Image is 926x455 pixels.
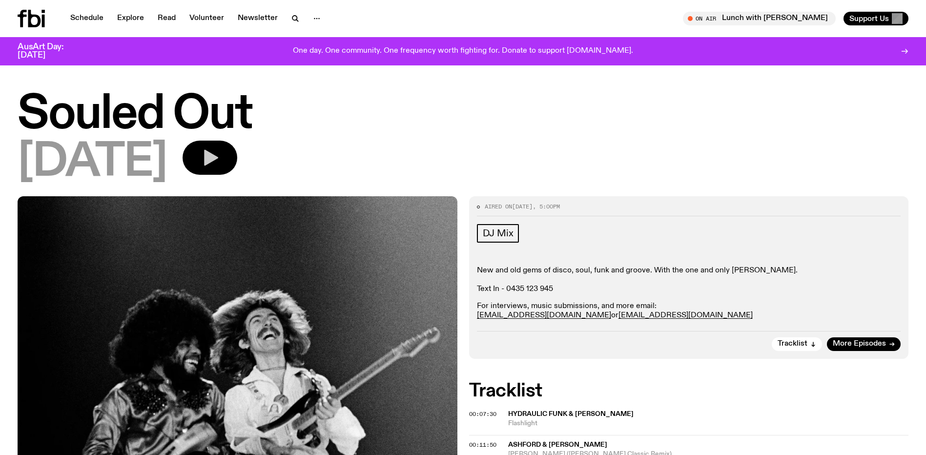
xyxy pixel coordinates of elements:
[683,12,836,25] button: On AirLunch with [PERSON_NAME]
[18,141,167,185] span: [DATE]
[477,311,611,319] a: [EMAIL_ADDRESS][DOMAIN_NAME]
[232,12,284,25] a: Newsletter
[833,340,886,348] span: More Episodes
[477,302,901,320] p: For interviews, music submissions, and more email: or
[477,266,901,294] p: New and old gems of disco, soul, funk and groove. With the one and only [PERSON_NAME]. Text In - ...
[508,411,634,417] span: Hydraulic Funk & [PERSON_NAME]
[18,93,908,137] h1: Souled Out
[849,14,889,23] span: Support Us
[293,47,633,56] p: One day. One community. One frequency worth fighting for. Donate to support [DOMAIN_NAME].
[618,311,753,319] a: [EMAIL_ADDRESS][DOMAIN_NAME]
[469,382,909,400] h2: Tracklist
[469,412,496,417] button: 00:07:30
[512,203,533,210] span: [DATE]
[533,203,560,210] span: , 5:00pm
[508,419,909,428] span: Flashlight
[844,12,908,25] button: Support Us
[18,43,80,60] h3: AusArt Day: [DATE]
[827,337,901,351] a: More Episodes
[483,228,514,239] span: DJ Mix
[485,203,512,210] span: Aired on
[111,12,150,25] a: Explore
[778,340,807,348] span: Tracklist
[64,12,109,25] a: Schedule
[477,224,519,243] a: DJ Mix
[469,410,496,418] span: 00:07:30
[508,441,607,448] span: Ashford & [PERSON_NAME]
[184,12,230,25] a: Volunteer
[772,337,822,351] button: Tracklist
[469,442,496,448] button: 00:11:50
[152,12,182,25] a: Read
[469,441,496,449] span: 00:11:50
